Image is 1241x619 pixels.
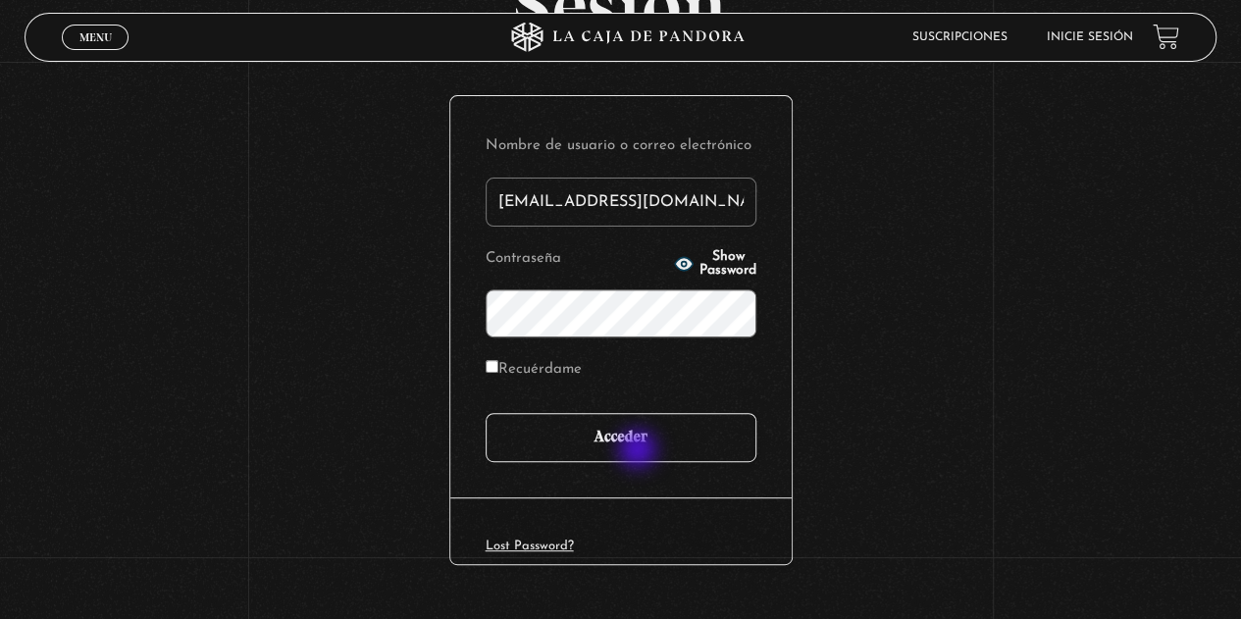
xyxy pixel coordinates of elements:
span: Menu [79,31,112,43]
a: Inicie sesión [1047,31,1133,43]
span: Cerrar [73,47,119,61]
button: Show Password [674,250,756,278]
input: Acceder [486,413,756,462]
a: View your shopping cart [1153,24,1179,50]
label: Contraseña [486,244,669,275]
span: Show Password [699,250,756,278]
input: Recuérdame [486,360,498,373]
a: Suscripciones [912,31,1008,43]
label: Nombre de usuario o correo electrónico [486,131,756,162]
a: Lost Password? [486,540,574,552]
label: Recuérdame [486,355,582,386]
